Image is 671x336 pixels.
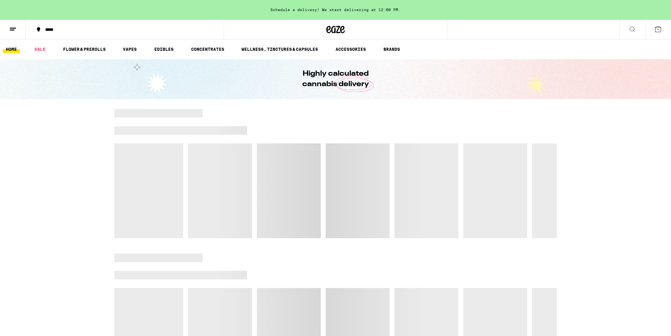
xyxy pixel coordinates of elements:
[238,46,321,53] a: WELLNESS, TINCTURES & CAPSULES
[31,46,49,53] a: SALE
[380,46,403,53] a: BRANDS
[188,46,227,53] a: CONCENTRATES
[60,46,109,53] a: FLOWER & PREROLLS
[332,46,369,53] a: ACCESSORIES
[285,69,386,90] h1: Highly calculated cannabis delivery
[120,46,140,53] a: VAPES
[3,46,20,53] a: HOME
[151,46,177,53] a: EDIBLES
